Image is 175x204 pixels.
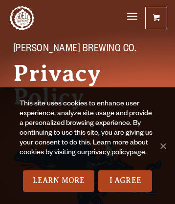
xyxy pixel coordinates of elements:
[13,61,162,108] h1: Privacy Policy
[158,141,168,151] span: No
[98,170,152,192] a: I Agree
[127,7,137,27] a: Menu
[23,170,95,192] a: Learn More
[20,100,155,170] div: This site uses cookies to enhance user experience, analyze site usage and provide a personalized ...
[13,44,162,56] p: [PERSON_NAME] Brewing Co.
[87,149,130,157] a: privacy policy
[10,6,34,30] a: Odell Home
